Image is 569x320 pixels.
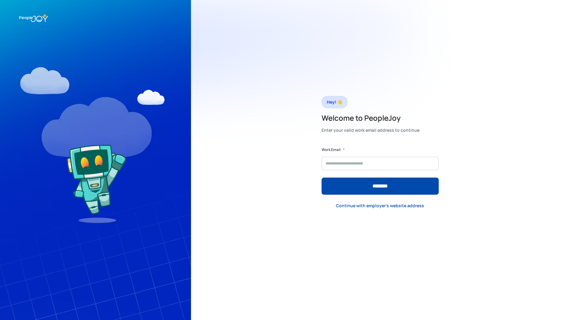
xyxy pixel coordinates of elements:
div: Enter your valid work email address to continue [322,126,420,134]
div: Hey! 👋 [327,98,342,106]
div: Continue with employer's website address [336,203,424,209]
h2: Welcome to PeopleJoy [322,113,420,123]
a: Continue with employer's website address [331,199,429,212]
form: Form [322,147,439,195]
label: Work Email [322,147,340,153]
